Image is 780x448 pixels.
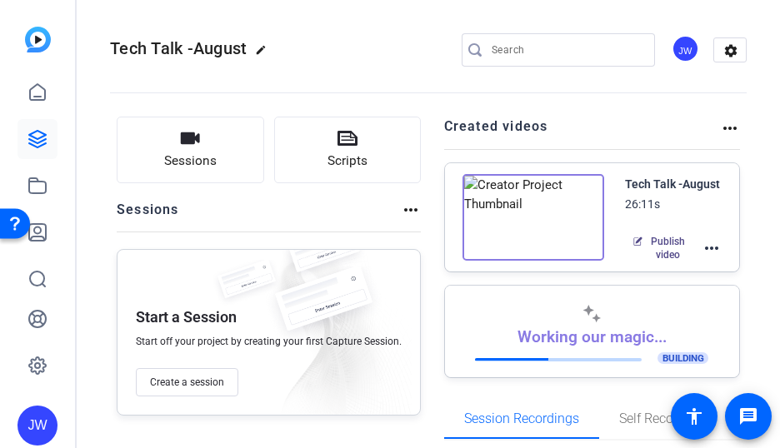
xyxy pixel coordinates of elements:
span: Start off your project by creating your first Capture Session. [136,335,402,348]
h2: Created videos [444,117,721,149]
mat-icon: more_horiz [401,200,421,220]
button: Create a session [136,368,238,396]
button: Sessions [117,117,264,183]
span: Tech Talk -August [110,38,247,58]
p: Working our magic... [517,327,667,346]
img: blue-gradient.svg [25,27,51,52]
mat-icon: message [738,406,758,426]
input: Search [492,40,642,60]
span: Sessions [164,152,217,171]
mat-icon: more_horiz [702,238,722,258]
div: JW [17,406,57,446]
span: BUILDING [657,352,709,364]
h2: Sessions [117,200,179,231]
ngx-avatar: Jordan Wong [672,35,701,64]
span: Session Recordings [464,412,579,426]
span: Self Recordings [619,412,710,426]
img: fake-session.png [261,266,386,349]
img: fake-session.png [209,260,284,309]
span: Publish video [647,235,690,261]
img: embarkstudio-empty-session.png [250,245,412,423]
mat-icon: settings [714,38,747,63]
div: 26:11s [625,194,660,214]
div: Tech Talk -August [625,174,720,194]
p: Start a Session [136,307,237,327]
span: Scripts [327,152,367,171]
span: Create a session [150,376,224,389]
img: Creator Project Thumbnail [462,174,604,261]
img: fake-session.png [277,225,369,286]
div: JW [672,35,699,62]
mat-icon: more_horiz [720,118,740,138]
mat-icon: edit [255,44,275,64]
mat-icon: accessibility [684,406,704,426]
button: Scripts [274,117,422,183]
